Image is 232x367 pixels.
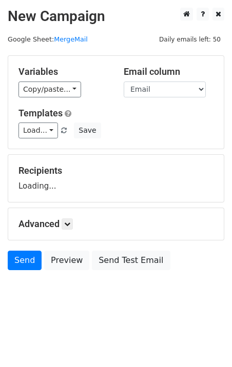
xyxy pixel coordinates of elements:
[156,34,224,45] span: Daily emails left: 50
[18,123,58,138] a: Load...
[18,165,214,192] div: Loading...
[18,165,214,176] h5: Recipients
[8,35,88,43] small: Google Sheet:
[92,251,170,270] a: Send Test Email
[18,108,63,118] a: Templates
[54,35,88,43] a: MergeMail
[44,251,89,270] a: Preview
[18,66,108,77] h5: Variables
[124,66,214,77] h5: Email column
[18,218,214,230] h5: Advanced
[74,123,101,138] button: Save
[18,81,81,97] a: Copy/paste...
[156,35,224,43] a: Daily emails left: 50
[8,251,42,270] a: Send
[8,8,224,25] h2: New Campaign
